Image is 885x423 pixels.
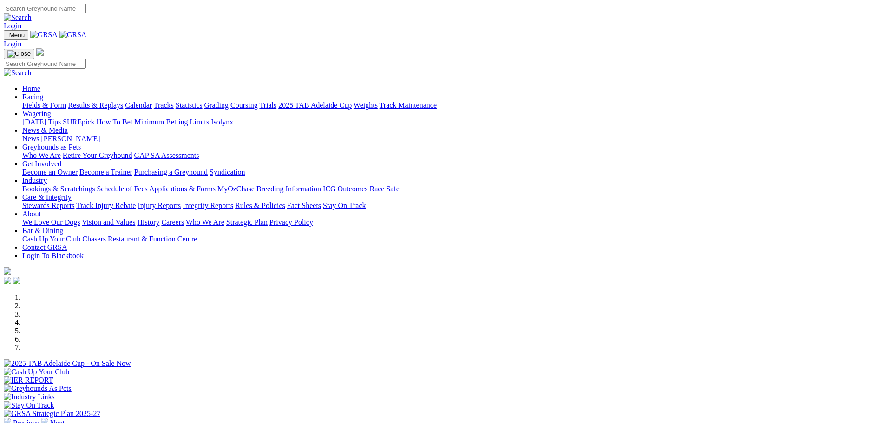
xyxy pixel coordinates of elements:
a: Syndication [210,168,245,176]
button: Toggle navigation [4,49,34,59]
a: Privacy Policy [269,218,313,226]
a: [PERSON_NAME] [41,135,100,143]
a: News [22,135,39,143]
a: [DATE] Tips [22,118,61,126]
div: About [22,218,881,227]
div: Racing [22,101,881,110]
img: Close [7,50,31,58]
a: Contact GRSA [22,243,67,251]
div: Industry [22,185,881,193]
a: Race Safe [369,185,399,193]
a: Vision and Values [82,218,135,226]
a: Who We Are [22,151,61,159]
a: Grading [204,101,229,109]
a: Greyhounds as Pets [22,143,81,151]
a: Rules & Policies [235,202,285,209]
a: Retire Your Greyhound [63,151,132,159]
a: Bookings & Scratchings [22,185,95,193]
img: Industry Links [4,393,55,401]
a: Coursing [230,101,258,109]
a: Minimum Betting Limits [134,118,209,126]
input: Search [4,59,86,69]
img: GRSA Strategic Plan 2025-27 [4,410,100,418]
a: Home [22,85,40,92]
a: Get Involved [22,160,61,168]
a: Become an Owner [22,168,78,176]
a: Applications & Forms [149,185,216,193]
a: Schedule of Fees [97,185,147,193]
a: Fields & Form [22,101,66,109]
a: We Love Our Dogs [22,218,80,226]
a: Login To Blackbook [22,252,84,260]
a: Racing [22,93,43,101]
a: 2025 TAB Adelaide Cup [278,101,352,109]
img: Cash Up Your Club [4,368,69,376]
img: GRSA [59,31,87,39]
a: Stay On Track [323,202,366,209]
img: logo-grsa-white.png [36,48,44,56]
img: IER REPORT [4,376,53,384]
a: Breeding Information [256,185,321,193]
span: Menu [9,32,25,39]
a: Industry [22,176,47,184]
a: SUREpick [63,118,94,126]
a: Tracks [154,101,174,109]
a: MyOzChase [217,185,255,193]
a: Track Injury Rebate [76,202,136,209]
a: Who We Are [186,218,224,226]
a: Strategic Plan [226,218,268,226]
a: Trials [259,101,276,109]
img: GRSA [30,31,58,39]
img: facebook.svg [4,277,11,284]
a: Weights [354,101,378,109]
a: Care & Integrity [22,193,72,201]
img: logo-grsa-white.png [4,267,11,275]
img: twitter.svg [13,277,20,284]
a: Bar & Dining [22,227,63,234]
a: About [22,210,41,218]
a: Purchasing a Greyhound [134,168,208,176]
a: Chasers Restaurant & Function Centre [82,235,197,243]
input: Search [4,4,86,13]
a: Careers [161,218,184,226]
a: Injury Reports [138,202,181,209]
a: ICG Outcomes [323,185,367,193]
div: Wagering [22,118,881,126]
div: Bar & Dining [22,235,881,243]
button: Toggle navigation [4,30,28,40]
a: History [137,218,159,226]
a: Become a Trainer [79,168,132,176]
a: Track Maintenance [380,101,437,109]
a: Login [4,22,21,30]
div: Care & Integrity [22,202,881,210]
a: Cash Up Your Club [22,235,80,243]
img: Stay On Track [4,401,54,410]
a: Login [4,40,21,48]
a: Wagering [22,110,51,117]
img: Search [4,69,32,77]
a: Statistics [176,101,203,109]
a: Fact Sheets [287,202,321,209]
img: Greyhounds As Pets [4,384,72,393]
div: Get Involved [22,168,881,176]
a: Stewards Reports [22,202,74,209]
img: 2025 TAB Adelaide Cup - On Sale Now [4,359,131,368]
a: News & Media [22,126,68,134]
div: News & Media [22,135,881,143]
div: Greyhounds as Pets [22,151,881,160]
img: Search [4,13,32,22]
a: How To Bet [97,118,133,126]
a: Results & Replays [68,101,123,109]
a: Calendar [125,101,152,109]
a: GAP SA Assessments [134,151,199,159]
a: Isolynx [211,118,233,126]
a: Integrity Reports [183,202,233,209]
